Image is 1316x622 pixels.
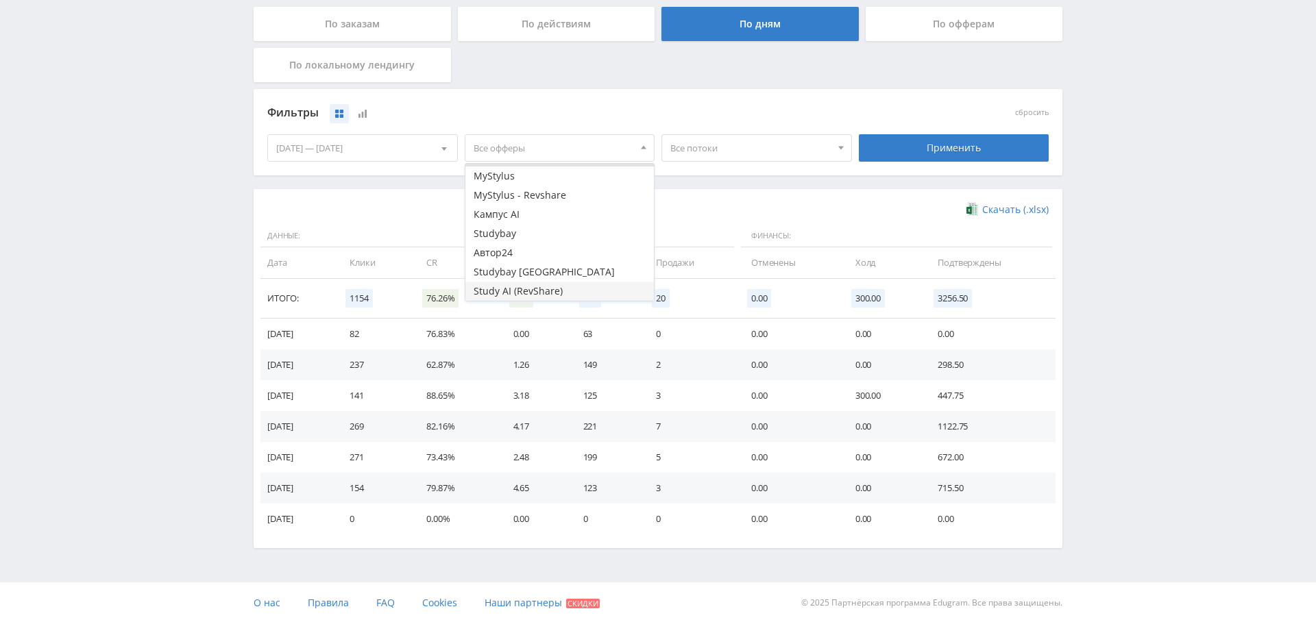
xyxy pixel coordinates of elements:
td: Холд [842,247,924,278]
span: Скачать (.xlsx) [982,204,1049,215]
span: Финансы: [741,225,1052,248]
td: 2 [642,349,738,380]
button: Автор24 [465,243,655,262]
span: Скидки [566,599,600,608]
td: 0.00 [738,411,842,442]
td: 3.18 [500,380,570,411]
td: 0 [570,503,642,534]
button: MyStylus [465,166,655,186]
td: 0 [642,319,738,349]
div: Фильтры [267,103,852,123]
td: 0.00 [738,473,842,503]
td: 154 [336,473,413,503]
a: Скачать (.xlsx) [966,203,1049,216]
td: 76.83% [413,319,499,349]
span: О нас [254,596,280,609]
td: 0.00 [842,442,924,473]
td: 269 [336,411,413,442]
span: 20 [652,289,670,308]
td: 0.00 [738,319,842,349]
div: По локальному лендингу [254,48,451,82]
div: Применить [859,134,1049,162]
td: Отменены [738,247,842,278]
td: 73.43% [413,442,499,473]
div: [DATE] — [DATE] [268,135,457,161]
td: 62.87% [413,349,499,380]
td: 79.87% [413,473,499,503]
td: 82.16% [413,411,499,442]
div: По действиям [458,7,655,41]
span: 1154 [345,289,372,308]
td: 237 [336,349,413,380]
td: 0.00 [500,503,570,534]
td: 0 [336,503,413,534]
td: [DATE] [260,319,336,349]
td: 300.00 [842,380,924,411]
span: Cookies [422,596,457,609]
td: Клики [336,247,413,278]
td: 0 [642,503,738,534]
td: 715.50 [924,473,1056,503]
td: 3 [642,473,738,503]
td: 0.00 [842,473,924,503]
td: 141 [336,380,413,411]
td: 1122.75 [924,411,1056,442]
span: 3256.50 [934,289,972,308]
td: 0.00% [413,503,499,534]
td: 63 [570,319,642,349]
div: По офферам [866,7,1063,41]
span: 0.00 [747,289,771,308]
td: [DATE] [260,349,336,380]
td: CR [413,247,499,278]
td: 0.00 [738,442,842,473]
td: [DATE] [260,442,336,473]
td: 298.50 [924,349,1056,380]
button: Studybay [465,224,655,243]
button: Studybay [GEOGRAPHIC_DATA] [465,262,655,282]
span: 76.26% [422,289,459,308]
button: сбросить [1015,108,1049,117]
td: Дата [260,247,336,278]
td: 149 [570,349,642,380]
td: 0.00 [738,349,842,380]
td: 672.00 [924,442,1056,473]
td: [DATE] [260,380,336,411]
td: 7 [642,411,738,442]
td: 88.65% [413,380,499,411]
span: Правила [308,596,349,609]
td: 4.17 [500,411,570,442]
td: 125 [570,380,642,411]
td: 271 [336,442,413,473]
td: [DATE] [260,411,336,442]
img: xlsx [966,202,978,216]
td: 0.00 [500,319,570,349]
td: 5 [642,442,738,473]
button: MyStylus - Revshare [465,186,655,205]
td: 0.00 [738,380,842,411]
button: Кампус AI [465,205,655,224]
span: Данные: [260,225,566,248]
td: 0.00 [842,503,924,534]
td: [DATE] [260,503,336,534]
td: Подтверждены [924,247,1056,278]
td: 1.26 [500,349,570,380]
td: [DATE] [260,473,336,503]
span: Все офферы [474,135,634,161]
td: 221 [570,411,642,442]
td: 82 [336,319,413,349]
td: 0.00 [924,319,1056,349]
span: Все потоки [670,135,831,161]
td: 0.00 [842,349,924,380]
button: Study AI (RevShare) [465,282,655,301]
td: Итого: [260,279,336,319]
td: 199 [570,442,642,473]
span: 300.00 [851,289,885,308]
td: 3 [642,380,738,411]
span: FAQ [376,596,395,609]
td: 123 [570,473,642,503]
td: 0.00 [842,411,924,442]
div: По заказам [254,7,451,41]
span: Наши партнеры [485,596,562,609]
td: 4.65 [500,473,570,503]
td: 2.48 [500,442,570,473]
